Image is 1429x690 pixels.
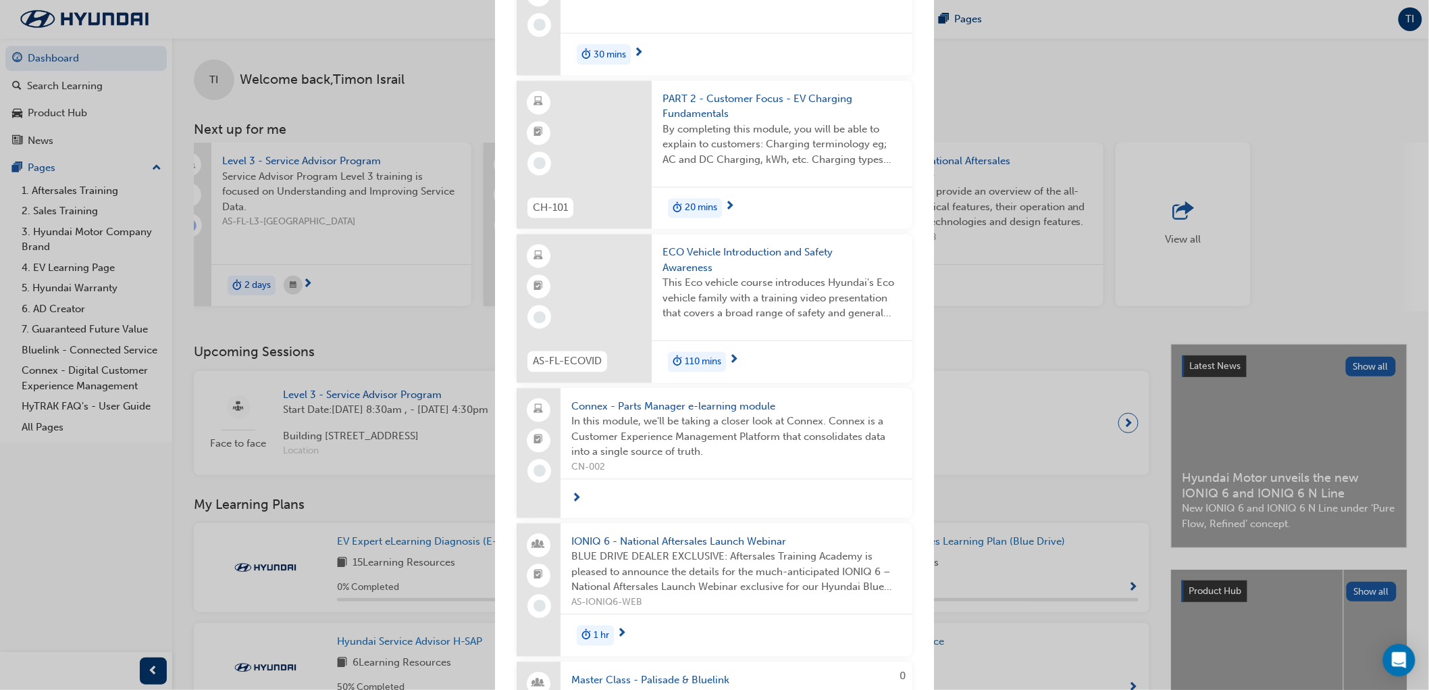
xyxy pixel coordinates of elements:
[581,46,591,64] span: duration-icon
[571,549,902,595] span: BLUE DRIVE DEALER EXCLUSIVE: Aftersales Training Academy is pleased to announce the details for t...
[617,629,627,641] span: next-icon
[594,629,609,644] span: 1 hr
[662,276,902,322] span: This Eco vehicle course introduces Hyundai's Eco vehicle family with a training video presentatio...
[533,201,568,216] span: CH-101
[673,200,682,218] span: duration-icon
[1383,644,1415,676] div: Open Intercom Messenger
[662,92,902,122] span: PART 2 - Customer Focus - EV Charging Fundamentals
[729,355,739,367] span: next-icon
[571,673,902,689] span: Master Class - Palisade & Bluelink
[685,201,717,216] span: 20 mins
[534,465,546,477] span: learningRecordVerb_NONE-icon
[517,81,912,230] a: CH-101PART 2 - Customer Focus - EV Charging FundamentalsBy completing this module, you will be ab...
[571,414,902,460] span: In this module, we'll be taking a closer look at Connex. Connex is a Customer Experience Manageme...
[534,19,546,31] span: learningRecordVerb_NONE-icon
[633,47,644,59] span: next-icon
[517,524,912,657] a: IONIQ 6 - National Aftersales Launch WebinarBLUE DRIVE DEALER EXCLUSIVE: Aftersales Training Acad...
[534,401,544,419] span: laptop-icon
[534,124,544,142] span: booktick-icon
[534,278,544,296] span: booktick-icon
[517,389,912,518] a: Connex - Parts Manager e-learning moduleIn this module, we'll be taking a closer look at Connex. ...
[571,493,581,506] span: next-icon
[571,460,902,476] span: CN-002
[517,235,912,383] a: AS-FL-ECOVIDECO Vehicle Introduction and Safety AwarenessThis Eco vehicle course introduces Hyund...
[571,535,902,550] span: IONIQ 6 - National Aftersales Launch Webinar
[533,354,602,370] span: AS-FL-ECOVID
[534,432,544,449] span: booktick-icon
[662,245,902,276] span: ECO Vehicle Introduction and Safety Awareness
[662,122,902,168] span: By completing this module, you will be able to explain to customers: Charging terminology eg; AC ...
[571,399,902,415] span: Connex - Parts Manager e-learning module
[534,600,546,612] span: learningRecordVerb_NONE-icon
[534,94,544,112] span: learningResourceType_ELEARNING-icon
[534,312,546,324] span: learningRecordVerb_NONE-icon
[685,355,721,370] span: 110 mins
[534,248,544,266] span: learningResourceType_ELEARNING-icon
[725,201,735,214] span: next-icon
[673,353,682,371] span: duration-icon
[581,627,591,645] span: duration-icon
[534,157,546,170] span: learningRecordVerb_NONE-icon
[534,567,544,585] span: booktick-icon
[571,595,902,611] span: AS-IONIQ6-WEB
[534,537,544,554] span: people-icon
[900,670,906,683] span: 0
[594,47,626,63] span: 30 mins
